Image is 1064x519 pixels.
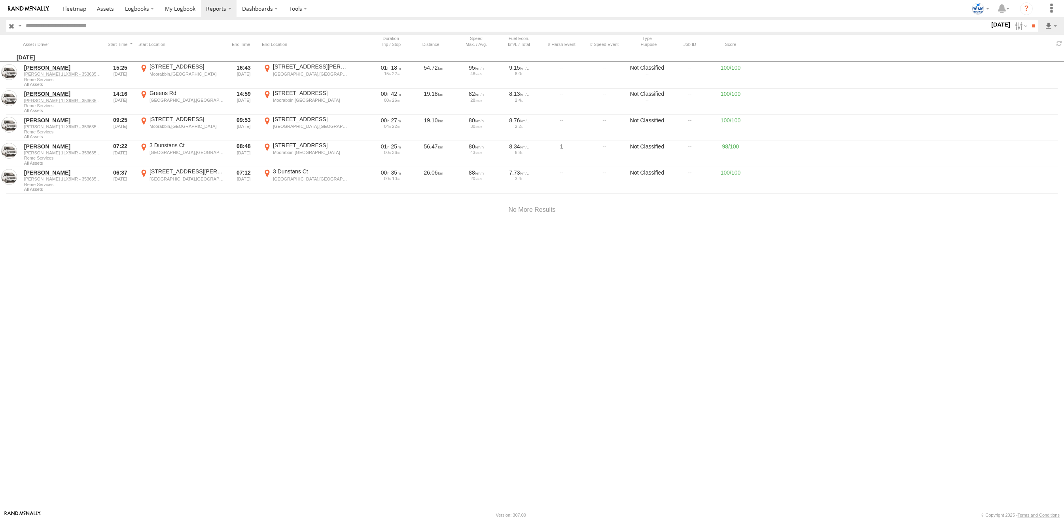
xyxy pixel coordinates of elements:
label: Click to View Event Location [262,142,349,166]
div: 80 [458,143,495,150]
div: 14:16 [DATE] [105,89,135,114]
div: © Copyright 2025 - [981,513,1060,517]
a: [PERSON_NAME] [24,117,101,124]
div: 88 [458,169,495,176]
label: Search Query [17,20,23,32]
div: Type [627,36,667,41]
div: 80 [458,117,495,124]
a: [PERSON_NAME] [24,143,101,150]
label: Click to View Event Location [138,168,225,192]
div: 28 [458,98,495,103]
div: 15:25 [DATE] [105,63,135,87]
span: 04 [384,124,391,129]
div: Click to Sort [23,42,102,47]
div: 82 [458,90,495,97]
span: Filter Results to this Group [24,108,101,113]
a: Visit our Website [4,511,41,519]
div: 16:43 [DATE] [229,63,259,87]
a: [PERSON_NAME] 1LX9MR - 353635119999114 [24,176,101,182]
span: 27 [391,117,401,124]
div: 6.8 [500,150,538,155]
span: 35 [391,169,401,176]
div: 2.2 [500,124,538,129]
a: [PERSON_NAME] 1LX9MR - 353635119999114 [24,71,101,77]
i: ? [1020,2,1033,15]
span: Reme Services [24,77,101,82]
span: 15 [384,71,391,76]
span: Reme Services [24,156,101,160]
div: [4683s] 11/09/2025 15:25 - 11/09/2025 16:43 [372,64,409,71]
div: [2121s] 11/09/2025 06:37 - 11/09/2025 07:12 [372,169,409,176]
label: Export results as... [1044,20,1058,32]
div: 8.34 [500,143,538,150]
div: Job ID [670,42,710,47]
div: [STREET_ADDRESS][PERSON_NAME] [150,168,224,175]
div: [GEOGRAPHIC_DATA],[GEOGRAPHIC_DATA] [150,97,224,103]
a: View Asset in Asset Management [1,90,17,106]
div: 100/100 [713,89,748,114]
div: 7.73 [500,169,538,176]
div: Not Classified [629,117,666,124]
label: Click to View Event Location [138,116,225,140]
div: 3.4 [500,176,538,181]
div: 100/100 [713,63,748,87]
span: 00 [381,117,390,124]
div: Moorabbin,[GEOGRAPHIC_DATA] [150,71,224,77]
div: 19.10 [414,116,453,140]
a: View Asset in Asset Management [1,64,17,80]
a: [PERSON_NAME] 1LX9MR - 353635119999114 [24,124,101,129]
div: [STREET_ADDRESS] [150,63,224,70]
div: Score [713,42,748,47]
div: Not Classified [629,143,666,150]
div: [GEOGRAPHIC_DATA],[GEOGRAPHIC_DATA] [273,124,348,129]
div: [GEOGRAPHIC_DATA],[GEOGRAPHIC_DATA] [150,176,224,182]
div: 43 [458,150,495,155]
label: Click to View Event Location [138,142,225,166]
a: View Asset in Asset Management [1,143,17,159]
label: Click to View Event Location [262,89,349,114]
label: [DATE] [990,20,1012,29]
div: [STREET_ADDRESS] [273,89,348,97]
div: 95 [458,64,495,71]
span: 25 [391,143,401,150]
div: 07:12 [DATE] [229,168,259,192]
div: 100/100 [713,168,748,192]
div: 6.0 [500,71,538,76]
div: 8.13 [500,90,538,97]
a: View Asset in Asset Management [1,117,17,133]
div: 8.76 [500,117,538,124]
span: 00 [384,98,391,103]
label: Click to View Event Location [262,116,349,140]
div: 2.4 [500,98,538,103]
div: 98/100 [713,142,748,166]
div: Moorabbin,[GEOGRAPHIC_DATA] [273,97,348,103]
div: Click to Sort [229,42,259,47]
label: Click to View Event Location [138,63,225,87]
div: 56.47 [414,142,453,166]
div: 9.15 [500,64,538,71]
div: [STREET_ADDRESS] [273,142,348,149]
a: [PERSON_NAME] 1LX9MR - 353635119999114 [24,98,101,103]
label: Click to View Event Location [138,89,225,114]
div: 46 [458,71,495,76]
a: [PERSON_NAME] [24,90,101,97]
span: Filter Results to this Group [24,161,101,165]
span: 00 [381,169,390,176]
div: [STREET_ADDRESS][PERSON_NAME] [273,63,348,70]
div: 09:53 [DATE] [229,116,259,140]
div: 30 [458,124,495,129]
span: 01 [381,143,390,150]
div: 1 [542,142,581,166]
div: Livia Michelini [969,3,992,15]
div: [STREET_ADDRESS] [150,116,224,123]
span: 22 [392,124,399,129]
div: 3 Dunstans Ct [150,142,224,149]
div: [GEOGRAPHIC_DATA],[GEOGRAPHIC_DATA] [273,71,348,77]
div: 100/100 [713,116,748,140]
div: 09:25 [DATE] [105,116,135,140]
div: Click to Sort [414,42,453,47]
div: 20 [458,176,495,181]
span: Reme Services [24,182,101,187]
span: 26 [392,98,399,103]
a: [PERSON_NAME] [24,169,101,176]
